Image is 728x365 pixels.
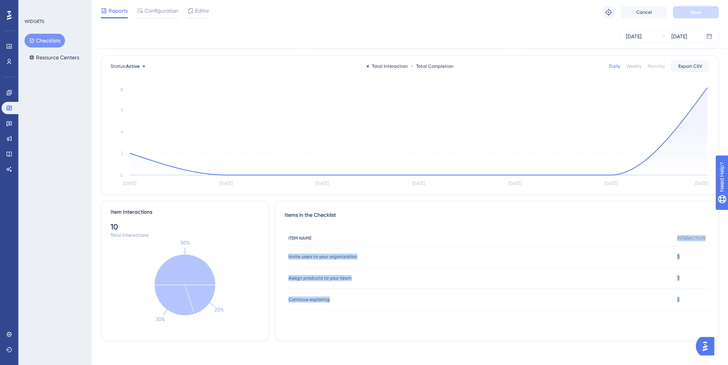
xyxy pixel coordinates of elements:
div: Daily [609,63,620,69]
tspan: 0 [120,172,123,178]
button: Cancel [621,6,667,18]
div: Item Interactions [111,208,152,217]
span: Active [126,64,140,69]
tspan: [DATE] [123,181,136,186]
tspan: 4 [121,129,123,134]
div: [DATE] [671,32,687,41]
span: Editor [195,6,209,15]
span: Status: [111,63,140,69]
span: Invite users to your organization [288,254,357,260]
span: Continue exploring [288,296,330,303]
button: Resource Centers [24,51,84,64]
div: Monthly [648,63,665,69]
span: ITEM NAME [288,235,311,241]
span: Save [691,9,701,15]
span: Reports [109,6,128,15]
tspan: [DATE] [695,181,708,186]
tspan: [DATE] [220,181,233,186]
span: Need Help? [18,2,48,11]
span: Cancel [636,9,652,15]
span: 2 [677,296,679,303]
span: Configuration [145,6,178,15]
span: 5 [677,254,680,260]
tspan: 8 [121,87,123,92]
tspan: [DATE] [508,181,521,186]
span: Assign products to your team [288,275,352,281]
tspan: [DATE] [604,181,617,186]
button: Checklists [24,34,65,47]
div: WIDGETS [24,18,44,25]
tspan: 6 [121,107,123,112]
text: 30% [156,316,165,322]
span: INTERACTION [677,235,705,241]
button: Save [673,6,719,18]
tspan: [DATE] [412,181,425,186]
div: [DATE] [626,32,642,41]
text: 20% [215,307,224,313]
div: 10 [111,221,259,232]
iframe: UserGuiding AI Assistant Launcher [696,335,719,358]
span: 3 [677,275,679,281]
span: Export CSV [678,63,702,69]
tspan: 2 [121,151,123,156]
button: Export CSV [671,60,709,72]
tspan: [DATE] [316,181,329,186]
text: 50% [181,240,190,246]
span: Items in the Checklist [285,211,336,224]
div: Total Interaction [366,63,408,69]
div: Total Completion [411,63,453,69]
div: Weekly [626,63,642,69]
